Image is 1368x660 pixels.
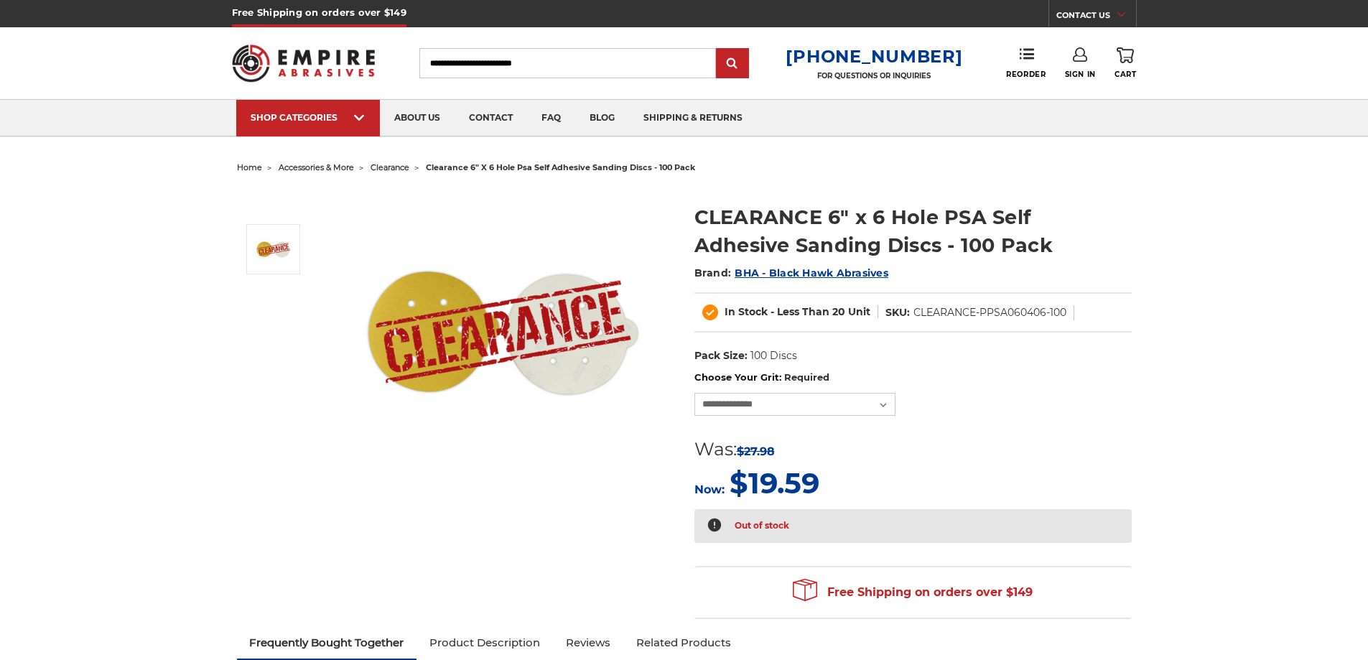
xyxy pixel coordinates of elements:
[1006,70,1046,79] span: Reorder
[426,162,695,172] span: clearance 6" x 6 hole psa self adhesive sanding discs - 100 pack
[380,100,455,136] a: about us
[793,578,1033,607] span: Free Shipping on orders over $149
[623,627,744,659] a: Related Products
[885,305,910,320] dt: SKU:
[786,46,962,67] a: [PHONE_NUMBER]
[1056,7,1136,27] a: CONTACT US
[527,100,575,136] a: faq
[553,627,623,659] a: Reviews
[786,71,962,80] p: FOR QUESTIONS OR INQUIRIES
[371,162,409,172] a: clearance
[694,483,725,496] span: Now:
[232,35,376,91] img: Empire Abrasives
[256,231,292,267] img: CLEARANCE 6" x 6 Hole PSA Self Adhesive Sanding Discs - 100 Pack
[694,266,732,279] span: Brand:
[237,162,262,172] a: home
[1115,47,1136,79] a: Cart
[455,100,527,136] a: contact
[735,517,789,535] p: Out of stock
[750,348,797,363] dd: 100 Discs
[848,305,870,318] span: Unit
[1006,47,1046,78] a: Reorder
[251,112,366,123] div: SHOP CATEGORIES
[784,371,829,383] small: Required
[575,100,629,136] a: blog
[694,348,748,363] dt: Pack Size:
[718,50,747,78] input: Submit
[629,100,757,136] a: shipping & returns
[771,305,829,318] span: - Less Than
[279,162,354,172] a: accessories & more
[725,305,768,318] span: In Stock
[237,627,417,659] a: Frequently Bought Together
[694,371,1132,385] label: Choose Your Grit:
[737,445,775,458] span: $27.98
[913,305,1066,320] dd: CLEARANCE-PPSA060406-100
[694,436,819,463] div: Was:
[730,465,819,501] span: $19.59
[417,627,553,659] a: Product Description
[1115,70,1136,79] span: Cart
[735,266,888,279] a: BHA - Black Hawk Abrasives
[694,203,1132,259] h1: CLEARANCE 6" x 6 Hole PSA Self Adhesive Sanding Discs - 100 Pack
[832,305,845,318] span: 20
[1065,70,1096,79] span: Sign In
[360,188,647,475] img: CLEARANCE 6" x 6 Hole PSA Self Adhesive Sanding Discs - 100 Pack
